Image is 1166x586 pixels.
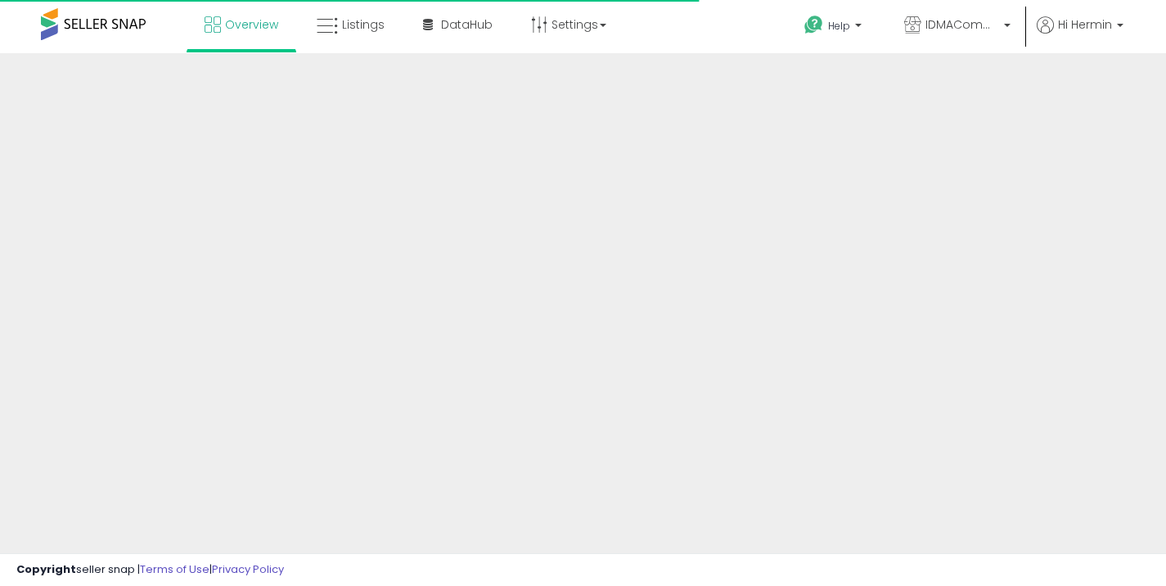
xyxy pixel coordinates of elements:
[828,19,850,33] span: Help
[16,562,284,578] div: seller snap | |
[1058,16,1112,33] span: Hi Hermin
[342,16,385,33] span: Listings
[925,16,999,33] span: IDMACommerce LLC
[441,16,493,33] span: DataHub
[212,561,284,577] a: Privacy Policy
[1037,16,1123,53] a: Hi Hermin
[804,15,824,35] i: Get Help
[16,561,76,577] strong: Copyright
[225,16,278,33] span: Overview
[140,561,209,577] a: Terms of Use
[791,2,878,53] a: Help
